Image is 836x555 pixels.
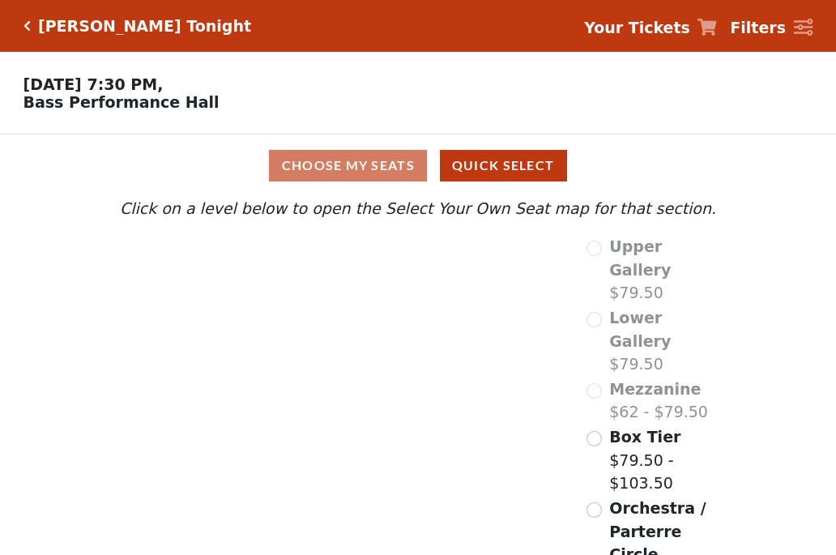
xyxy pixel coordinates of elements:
[116,197,720,220] p: Click on a level below to open the Select Your Own Seat map for that section.
[440,150,567,181] button: Quick Select
[210,280,405,341] path: Lower Gallery - Seats Available: 0
[23,20,31,32] a: Click here to go back to filters
[584,16,717,40] a: Your Tickets
[730,19,786,36] strong: Filters
[609,235,720,305] label: $79.50
[609,380,701,398] span: Mezzanine
[297,397,484,510] path: Orchestra / Parterre Circle - Seats Available: 528
[38,17,251,36] h5: [PERSON_NAME] Tonight
[609,428,680,446] span: Box Tier
[609,309,671,350] span: Lower Gallery
[609,425,720,495] label: $79.50 - $103.50
[609,306,720,376] label: $79.50
[609,378,708,424] label: $62 - $79.50
[584,19,690,36] strong: Your Tickets
[730,16,813,40] a: Filters
[195,243,380,288] path: Upper Gallery - Seats Available: 0
[609,237,671,279] span: Upper Gallery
